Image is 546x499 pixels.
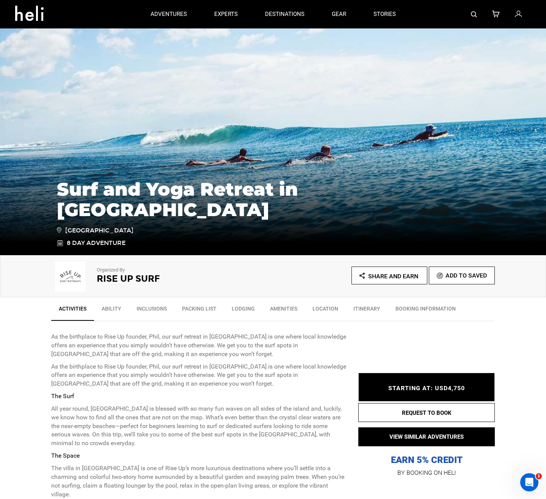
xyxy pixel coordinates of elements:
[471,11,477,17] img: search-bar-icon.svg
[151,10,187,18] p: adventures
[174,301,224,320] a: Packing List
[520,473,538,491] iframe: Intercom live chat
[388,384,465,392] span: STARTING AT: USD4,750
[51,405,347,448] p: All year round, [GEOGRAPHIC_DATA] is blessed with so many fun waves on all sides of the island an...
[358,468,495,478] p: BY BOOKING ON HELI
[51,392,74,400] strong: The Surf
[51,362,347,389] p: As the birthplace to Rise Up founder, Phil, our surf retreat in [GEOGRAPHIC_DATA] is one where lo...
[358,403,495,422] button: REQUEST TO BOOK
[57,179,489,220] h1: Surf and Yoga Retreat in [GEOGRAPHIC_DATA]
[51,464,347,499] p: The villa in [GEOGRAPHIC_DATA] is one of Rise Up’s more luxurious destinations where you’ll settl...
[346,301,388,320] a: Itinerary
[224,301,262,320] a: Lodging
[57,226,133,235] span: [GEOGRAPHIC_DATA]
[51,261,89,292] img: c89b2ff9d399af472d756d61dc3516c2.png
[265,10,304,18] p: destinations
[129,301,174,320] a: Inclusions
[262,301,305,320] a: Amenities
[388,301,463,320] a: BOOKING INFORMATION
[368,273,418,280] span: Share and Earn
[536,473,542,479] span: 1
[358,378,495,466] p: EARN 5% CREDIT
[67,239,126,248] span: 8 Day Adventure
[214,10,238,18] p: experts
[94,301,129,320] a: Ability
[358,427,495,446] button: VIEW SIMILAR ADVENTURES
[305,301,346,320] a: Location
[446,272,487,279] span: Add To Saved
[97,267,252,274] p: Organized By
[51,452,80,459] strong: The Space
[51,333,347,359] p: As the birthplace to Rise Up founder, Phil, our surf retreat in [GEOGRAPHIC_DATA] is one where lo...
[97,274,252,284] h2: Rise Up Surf
[51,301,94,321] a: Activities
